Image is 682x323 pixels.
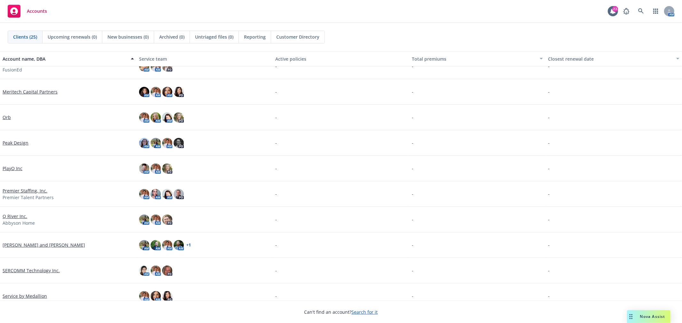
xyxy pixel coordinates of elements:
[139,56,270,62] div: Service team
[635,5,647,18] a: Search
[151,163,161,174] img: photo
[151,240,161,250] img: photo
[162,214,172,225] img: photo
[162,163,172,174] img: photo
[139,266,149,276] img: photo
[275,88,277,95] span: -
[139,138,149,148] img: photo
[275,267,277,274] span: -
[151,138,161,148] img: photo
[545,51,682,66] button: Closest renewal date
[548,293,550,299] span: -
[412,139,413,146] span: -
[275,139,277,146] span: -
[3,114,11,121] a: Orb
[3,220,35,226] span: Abbyson Home
[548,165,550,172] span: -
[412,267,413,274] span: -
[244,34,266,40] span: Reporting
[162,266,172,276] img: photo
[275,216,277,223] span: -
[159,34,184,40] span: Archived (0)
[174,189,184,199] img: photo
[151,189,161,199] img: photo
[162,291,172,301] img: photo
[3,213,27,220] a: Q River Inc.
[48,34,97,40] span: Upcoming renewals (0)
[3,139,28,146] a: Peak Design
[3,194,54,201] span: Premier Talent Partners
[162,138,172,148] img: photo
[548,267,550,274] span: -
[627,310,670,323] button: Nova Assist
[409,51,546,66] button: Total premiums
[548,114,550,121] span: -
[548,191,550,197] span: -
[620,5,633,18] a: Report a Bug
[412,191,413,197] span: -
[548,56,672,62] div: Closest renewal date
[174,240,184,250] img: photo
[3,88,58,95] a: Meritech Capital Partners
[195,34,233,40] span: Untriaged files (0)
[412,114,413,121] span: -
[5,2,50,20] a: Accounts
[273,51,409,66] button: Active policies
[151,291,161,301] img: photo
[548,88,550,95] span: -
[151,266,161,276] img: photo
[304,309,378,315] span: Can't find an account?
[3,56,127,62] div: Account name, DBA
[548,242,550,248] span: -
[276,34,319,40] span: Customer Directory
[275,242,277,248] span: -
[27,9,47,14] span: Accounts
[139,163,149,174] img: photo
[412,88,413,95] span: -
[352,309,378,315] a: Search for it
[139,87,149,97] img: photo
[3,293,47,299] a: Service by Medallion
[412,293,413,299] span: -
[162,112,172,123] img: photo
[151,112,161,123] img: photo
[139,112,149,123] img: photo
[174,87,184,97] img: photo
[174,112,184,123] img: photo
[139,214,149,225] img: photo
[137,51,273,66] button: Service team
[275,191,277,197] span: -
[640,314,665,319] span: Nova Assist
[3,242,85,248] a: [PERSON_NAME] and [PERSON_NAME]
[412,165,413,172] span: -
[139,291,149,301] img: photo
[412,216,413,223] span: -
[412,242,413,248] span: -
[3,187,47,194] a: Premier Staffing, Inc.
[3,165,22,172] a: PlayQ Inc
[627,310,635,323] div: Drag to move
[13,34,37,40] span: Clients (25)
[162,87,172,97] img: photo
[139,189,149,199] img: photo
[548,216,550,223] span: -
[3,267,60,274] a: SERCOMM Technology Inc.
[612,6,618,12] div: 23
[3,66,22,73] span: FusionEd
[162,240,172,250] img: photo
[139,240,149,250] img: photo
[107,34,149,40] span: New businesses (0)
[275,114,277,121] span: -
[275,56,407,62] div: Active policies
[412,56,536,62] div: Total premiums
[162,189,172,199] img: photo
[275,165,277,172] span: -
[151,87,161,97] img: photo
[186,243,191,247] a: + 1
[275,293,277,299] span: -
[548,139,550,146] span: -
[649,5,662,18] a: Switch app
[174,138,184,148] img: photo
[151,214,161,225] img: photo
